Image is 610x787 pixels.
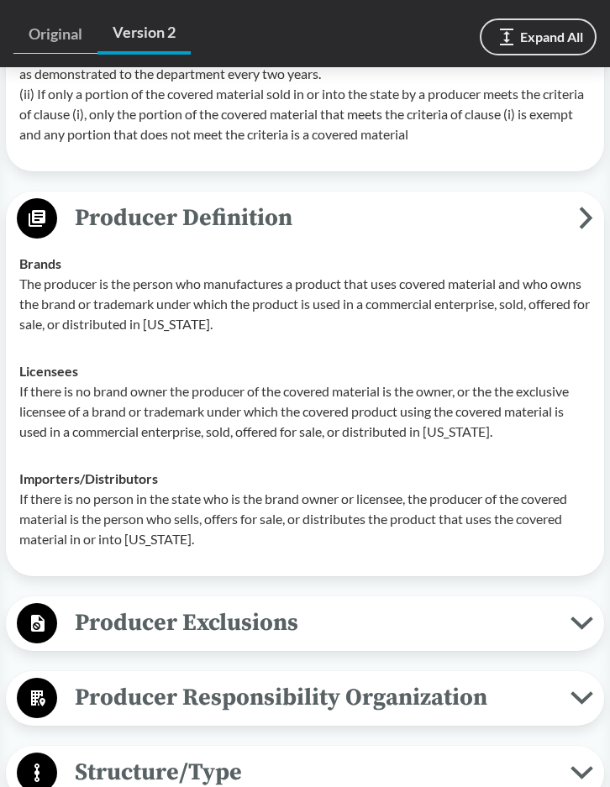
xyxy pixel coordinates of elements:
span: Producer Exclusions [57,604,571,642]
strong: Brands [19,255,61,271]
button: Expand All [480,18,597,55]
p: If there is no person in the state who is the brand owner or licensee, the producer of the covere... [19,489,591,549]
a: Original [13,15,97,54]
p: The producer is the person who manufactures a product that uses covered material and who owns the... [19,274,591,334]
p: If there is no brand owner the producer of the covered material is the owner, or the the exclusiv... [19,381,591,442]
button: Producer Definition [12,197,598,240]
span: Producer Definition [57,199,579,237]
strong: Licensees [19,363,78,379]
button: Producer Responsibility Organization [12,677,598,720]
button: Producer Exclusions [12,602,598,645]
strong: Importers/​Distributors [19,470,158,486]
a: Version 2 [97,13,191,55]
span: Producer Responsibility Organization [57,679,571,716]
